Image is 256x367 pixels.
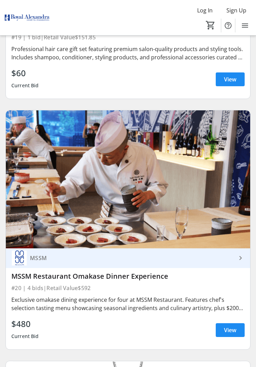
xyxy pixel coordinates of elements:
[216,72,245,86] a: View
[216,323,245,337] a: View
[11,32,245,42] div: #19 | 1 bid | Retail Value $151.85
[11,296,245,312] div: Exclusive omakase dining experience for four at MSSM Restaurant. Features chef's selection tastin...
[11,79,39,92] div: Current Bid
[6,248,250,268] a: MSSMMSSM
[204,19,217,31] button: Cart
[11,67,39,79] div: $60
[11,283,245,293] div: #20 | 4 bids | Retail Value $592
[221,5,252,16] button: Sign Up
[4,5,50,31] img: Royal Alexandra Hospital Foundation's Logo
[27,255,236,261] div: MSSM
[226,6,246,14] span: Sign Up
[11,330,39,343] div: Current Bid
[224,75,236,83] span: View
[11,318,39,330] div: $480
[238,19,252,32] button: Menu
[221,19,235,32] button: Help
[197,6,213,14] span: Log In
[224,326,236,334] span: View
[6,110,250,248] img: MSSM Restaurant Omakase Dinner Experience
[236,254,245,262] mat-icon: keyboard_arrow_right
[11,250,27,266] img: MSSM
[192,5,218,16] button: Log In
[11,45,245,61] div: Professional hair care gift set featuring premium salon-quality products and styling tools. Inclu...
[11,272,245,280] div: MSSM Restaurant Omakase Dinner Experience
